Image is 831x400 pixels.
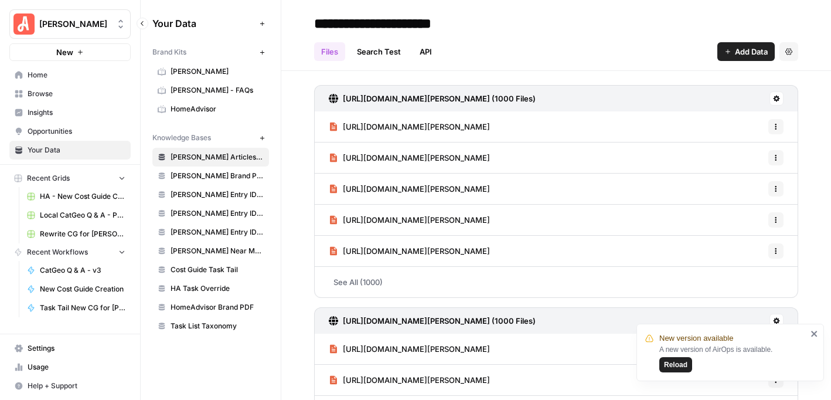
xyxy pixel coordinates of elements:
[171,66,264,77] span: [PERSON_NAME]
[22,225,131,243] a: Rewrite CG for [PERSON_NAME] - Grading version Grid
[343,374,490,386] span: [URL][DOMAIN_NAME][PERSON_NAME]
[28,362,125,372] span: Usage
[28,89,125,99] span: Browse
[343,315,536,327] h3: [URL][DOMAIN_NAME][PERSON_NAME] (1000 Files)
[171,321,264,331] span: Task List Taxonomy
[350,42,408,61] a: Search Test
[152,81,269,100] a: [PERSON_NAME] - FAQs
[9,43,131,61] button: New
[22,280,131,299] a: New Cost Guide Creation
[9,122,131,141] a: Opportunities
[9,141,131,160] a: Your Data
[28,381,125,391] span: Help + Support
[152,204,269,223] a: [PERSON_NAME] Entry IDs: Questions
[22,206,131,225] a: Local CatGeo Q & A - Pass/Fail v2 Grid
[9,377,131,395] button: Help + Support
[152,47,186,57] span: Brand Kits
[343,183,490,195] span: [URL][DOMAIN_NAME][PERSON_NAME]
[39,18,110,30] span: [PERSON_NAME]
[9,243,131,261] button: Recent Workflows
[171,208,264,219] span: [PERSON_NAME] Entry IDs: Questions
[314,42,345,61] a: Files
[9,170,131,187] button: Recent Grids
[343,93,536,104] h3: [URL][DOMAIN_NAME][PERSON_NAME] (1000 Files)
[664,360,687,370] span: Reload
[13,13,35,35] img: Angi Logo
[171,171,264,181] span: [PERSON_NAME] Brand PDF
[27,173,70,184] span: Recent Grids
[9,84,131,103] a: Browse
[152,100,269,118] a: HomeAdvisor
[152,260,269,279] a: Cost Guide Task Tail
[40,229,125,239] span: Rewrite CG for [PERSON_NAME] - Grading version Grid
[152,279,269,298] a: HA Task Override
[413,42,439,61] a: API
[9,358,131,377] a: Usage
[152,185,269,204] a: [PERSON_NAME] Entry IDs: Location
[329,308,536,334] a: [URL][DOMAIN_NAME][PERSON_NAME] (1000 Files)
[9,9,131,39] button: Workspace: Angi
[171,246,264,256] span: [PERSON_NAME] Near Me Sitemap
[329,236,490,266] a: [URL][DOMAIN_NAME][PERSON_NAME]
[343,245,490,257] span: [URL][DOMAIN_NAME][PERSON_NAME]
[22,261,131,280] a: CatGeo Q & A - v3
[659,357,692,372] button: Reload
[329,86,536,111] a: [URL][DOMAIN_NAME][PERSON_NAME] (1000 Files)
[171,265,264,275] span: Cost Guide Task Tail
[152,242,269,260] a: [PERSON_NAME] Near Me Sitemap
[40,265,125,276] span: CatGeo Q & A - v3
[343,121,490,133] span: [URL][DOMAIN_NAME][PERSON_NAME]
[40,210,125,221] span: Local CatGeo Q & A - Pass/Fail v2 Grid
[56,46,73,58] span: New
[329,143,490,173] a: [URL][DOMAIN_NAME][PERSON_NAME]
[171,104,264,114] span: HomeAdvisor
[22,299,131,317] a: Task Tail New CG for [PERSON_NAME]
[343,152,490,164] span: [URL][DOMAIN_NAME][PERSON_NAME]
[27,247,88,257] span: Recent Workflows
[329,174,490,204] a: [URL][DOMAIN_NAME][PERSON_NAME]
[810,329,819,338] button: close
[28,343,125,354] span: Settings
[343,343,490,355] span: [URL][DOMAIN_NAME][PERSON_NAME]
[171,189,264,200] span: [PERSON_NAME] Entry IDs: Location
[22,187,131,206] a: HA - New Cost Guide Creation Grid
[659,344,807,372] div: A new version of AirOps is available.
[171,152,264,162] span: [PERSON_NAME] Articles Sitemaps
[28,70,125,80] span: Home
[152,62,269,81] a: [PERSON_NAME]
[735,46,768,57] span: Add Data
[40,284,125,294] span: New Cost Guide Creation
[40,303,125,313] span: Task Tail New CG for [PERSON_NAME]
[329,111,490,142] a: [URL][DOMAIN_NAME][PERSON_NAME]
[329,205,490,235] a: [URL][DOMAIN_NAME][PERSON_NAME]
[9,66,131,84] a: Home
[9,103,131,122] a: Insights
[152,133,211,143] span: Knowledge Bases
[152,16,255,30] span: Your Data
[171,283,264,294] span: HA Task Override
[343,214,490,226] span: [URL][DOMAIN_NAME][PERSON_NAME]
[329,365,490,395] a: [URL][DOMAIN_NAME][PERSON_NAME]
[171,85,264,96] span: [PERSON_NAME] - FAQs
[329,334,490,364] a: [URL][DOMAIN_NAME][PERSON_NAME]
[28,107,125,118] span: Insights
[40,191,125,202] span: HA - New Cost Guide Creation Grid
[28,145,125,155] span: Your Data
[152,317,269,335] a: Task List Taxonomy
[152,148,269,167] a: [PERSON_NAME] Articles Sitemaps
[171,227,264,238] span: [PERSON_NAME] Entry IDs: Unified Task
[9,339,131,358] a: Settings
[314,267,798,297] a: See All (1000)
[28,126,125,137] span: Opportunities
[152,223,269,242] a: [PERSON_NAME] Entry IDs: Unified Task
[152,298,269,317] a: HomeAdvisor Brand PDF
[659,333,733,344] span: New version available
[717,42,775,61] button: Add Data
[171,302,264,313] span: HomeAdvisor Brand PDF
[152,167,269,185] a: [PERSON_NAME] Brand PDF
